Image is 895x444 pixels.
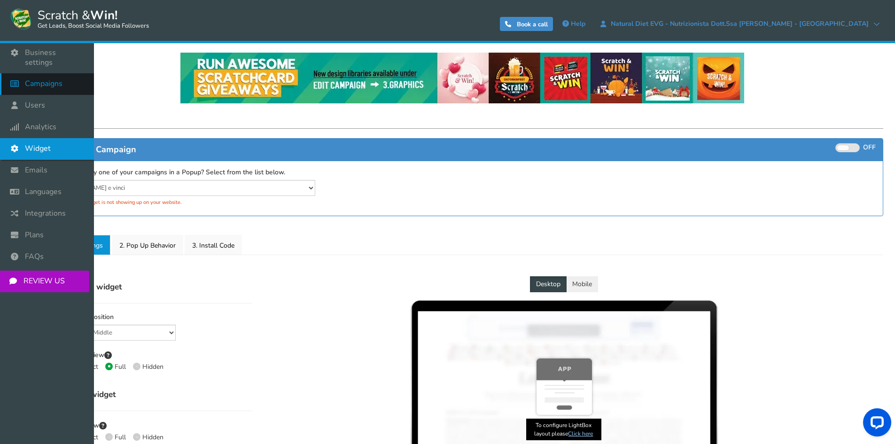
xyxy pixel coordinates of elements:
h4: Mobile widget [63,389,252,401]
span: Scratch & [33,7,149,31]
span: Analytics [25,122,56,132]
span: Hidden [142,362,163,371]
a: 2. Pop Up Behavior [112,235,183,255]
img: festival-poster-2020.webp [180,53,744,103]
a: Book a call [500,17,553,31]
strong: Win! [90,7,117,23]
span: Plans [25,230,44,240]
span: Users [25,101,45,110]
span: FAQs [25,252,44,262]
span: Business settings [25,48,85,68]
a: Click here [568,430,593,437]
span: Campaigns [25,79,62,89]
small: Get Leads, Boost Social Media Followers [38,23,149,30]
a: Help [558,16,590,31]
span: Book a call [517,20,548,29]
span: Help [571,19,585,28]
span: Integrations [25,209,66,218]
a: 3. Install Code [185,235,242,255]
iframe: LiveChat chat widget [856,405,895,444]
h1: Widget [41,110,883,129]
img: Scratch and Win [9,7,33,31]
button: Mobile [566,276,598,292]
h4: Desktop widget [63,281,252,294]
span: Widget [25,144,51,154]
span: Languages [25,187,62,197]
button: Desktop [530,276,567,292]
span: OFF [863,143,876,152]
span: Emails [25,165,47,175]
div: Turned off. Widget is not showing up on your website. [49,196,315,209]
span: To configure LightBox layout please [526,419,601,440]
span: Full [115,433,126,442]
label: Want to display one of your campaigns in a Popup? Select from the list below. [42,168,883,177]
span: REVIEW US [23,276,65,286]
span: Natural Diet EVG - Nutrizionista Dott.ssa [PERSON_NAME] - [GEOGRAPHIC_DATA] [606,20,873,28]
span: Hidden [142,433,163,442]
span: Full [115,362,126,371]
a: Scratch &Win! Get Leads, Boost Social Media Followers [9,7,149,31]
